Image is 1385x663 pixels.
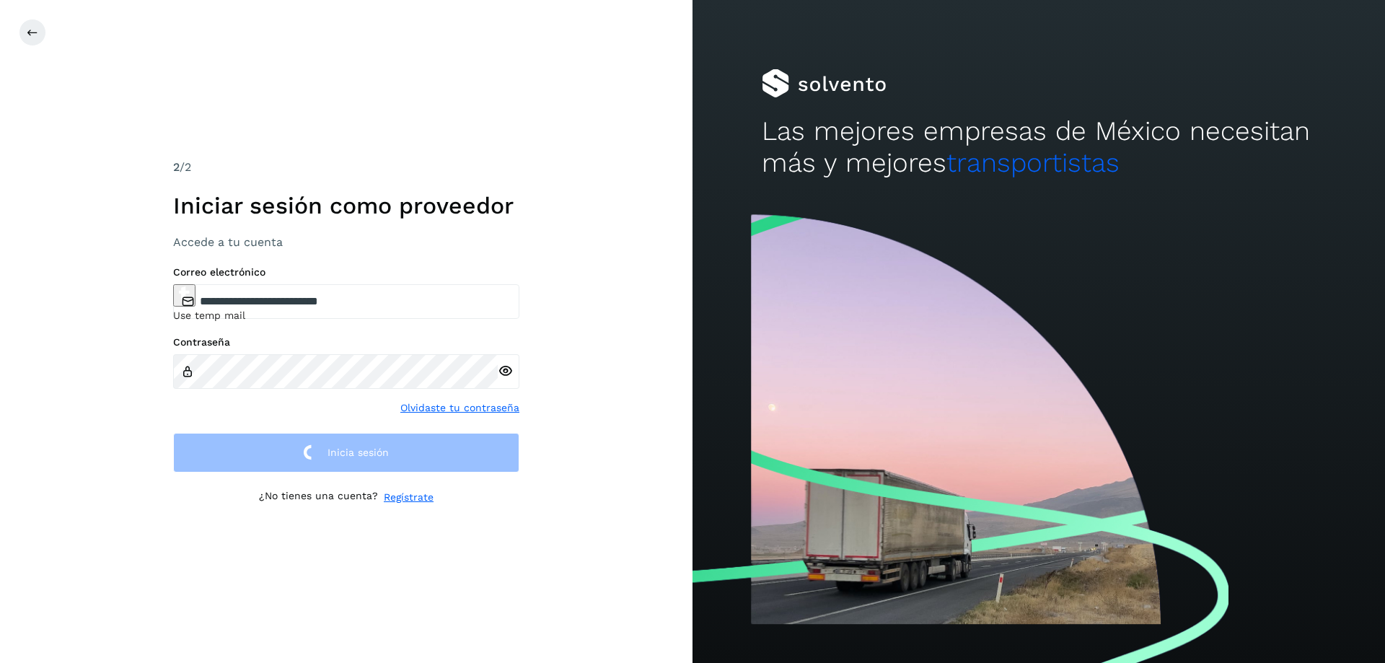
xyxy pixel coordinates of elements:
[259,490,378,505] p: ¿No tienes una cuenta?
[400,400,519,416] a: Olvidaste tu contraseña
[173,159,519,176] div: /2
[173,235,519,249] h3: Accede a tu cuenta
[173,266,519,278] label: Correo electrónico
[946,147,1120,178] span: transportistas
[173,433,519,473] button: Inicia sesión
[327,447,389,457] span: Inicia sesión
[173,160,180,174] span: 2
[384,490,434,505] a: Regístrate
[173,336,519,348] label: Contraseña
[762,115,1316,180] h2: Las mejores empresas de México necesitan más y mejores
[173,192,519,219] h1: Iniciar sesión como proveedor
